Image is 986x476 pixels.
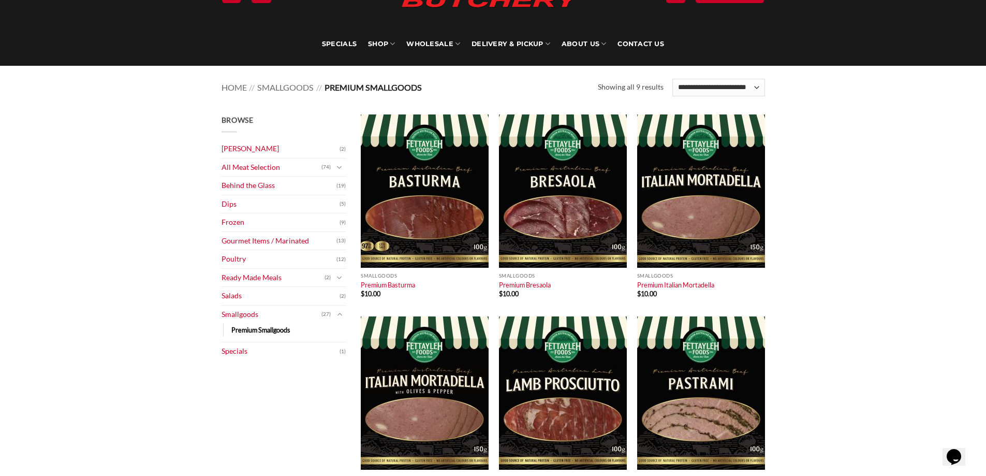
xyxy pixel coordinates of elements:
[222,213,340,232] a: Frozen
[637,273,765,279] p: Smallgoods
[231,323,290,337] a: Premium Smallgoods
[672,79,764,96] select: Shop order
[499,290,503,298] span: $
[222,195,340,213] a: Dips
[333,162,346,173] button: Toggle
[322,22,357,66] a: Specials
[316,82,322,92] span: //
[321,307,331,322] span: (27)
[617,22,664,66] a: Contact Us
[222,82,247,92] a: Home
[333,272,346,283] button: Toggle
[222,306,321,324] a: Smallgoods
[368,22,395,66] a: SHOP
[336,252,346,267] span: (12)
[361,316,489,470] img: Premium Italian Mortadella – Olives & Pepper
[361,114,489,268] img: Premium Basturma
[340,289,346,304] span: (2)
[222,177,336,195] a: Behind the Glass
[222,158,321,177] a: All Meat Selection
[336,233,346,249] span: (13)
[340,215,346,230] span: (9)
[499,114,627,268] img: Premium Bresaola
[562,22,606,66] a: About Us
[637,290,641,298] span: $
[325,270,331,285] span: (2)
[361,290,380,298] bdi: 10.00
[340,196,346,212] span: (5)
[361,290,364,298] span: $
[499,316,627,470] img: Premium Lamb Prosciutto
[472,22,550,66] a: Delivery & Pickup
[222,250,336,268] a: Poultry
[222,232,336,250] a: Gourmet Items / Marinated
[340,344,346,359] span: (1)
[222,116,254,124] span: Browse
[637,114,765,268] img: Premium Italian Mortadella
[222,342,340,360] a: Specials
[222,140,340,158] a: [PERSON_NAME]
[943,435,976,466] iframe: chat widget
[361,273,489,279] p: Smallgoods
[637,281,714,289] a: Premium Italian Mortadella
[499,273,627,279] p: Smallgoods
[321,160,331,175] span: (74)
[637,290,657,298] bdi: 10.00
[340,141,346,157] span: (2)
[406,22,460,66] a: Wholesale
[249,82,255,92] span: //
[336,178,346,194] span: (19)
[325,82,422,92] span: Premium Smallgoods
[499,290,519,298] bdi: 10.00
[222,287,340,305] a: Salads
[257,82,314,92] a: Smallgoods
[499,281,551,289] a: Premium Bresaola
[361,281,415,289] a: Premium Basturma
[333,309,346,320] button: Toggle
[598,81,664,93] p: Showing all 9 results
[637,316,765,470] img: Premium Pastrami
[222,269,325,287] a: Ready Made Meals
